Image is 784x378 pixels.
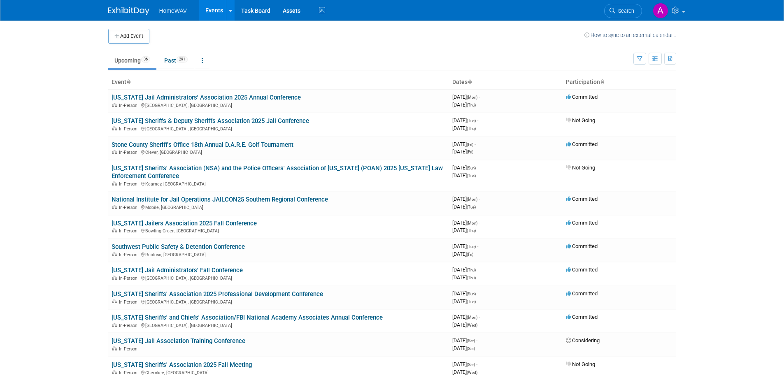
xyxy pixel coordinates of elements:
[467,228,476,233] span: (Thu)
[158,53,194,68] a: Past291
[452,267,478,273] span: [DATE]
[112,369,446,376] div: Cherokee, [GEOGRAPHIC_DATA]
[467,346,475,351] span: (Sat)
[452,251,473,257] span: [DATE]
[452,125,476,131] span: [DATE]
[112,251,446,257] div: Ruidoso, [GEOGRAPHIC_DATA]
[112,267,243,274] a: [US_STATE] Jail Administrators' Fall Conference
[566,220,598,226] span: Committed
[566,141,598,147] span: Committed
[566,94,598,100] span: Committed
[452,204,476,210] span: [DATE]
[452,220,480,226] span: [DATE]
[467,118,476,123] span: (Tue)
[479,314,480,320] span: -
[112,228,117,232] img: In-Person Event
[119,205,140,210] span: In-Person
[452,369,477,375] span: [DATE]
[112,346,117,350] img: In-Person Event
[452,322,477,328] span: [DATE]
[566,165,595,171] span: Not Going
[467,339,475,343] span: (Sat)
[477,290,478,297] span: -
[112,125,446,132] div: [GEOGRAPHIC_DATA], [GEOGRAPHIC_DATA]
[452,314,480,320] span: [DATE]
[119,181,140,187] span: In-Person
[566,290,598,297] span: Committed
[112,299,117,304] img: In-Person Event
[467,244,476,249] span: (Tue)
[452,274,476,281] span: [DATE]
[112,150,117,154] img: In-Person Event
[119,346,140,352] span: In-Person
[452,196,480,202] span: [DATE]
[112,204,446,210] div: Mobile, [GEOGRAPHIC_DATA]
[479,94,480,100] span: -
[119,276,140,281] span: In-Person
[112,196,328,203] a: National Institute for Jail Operations JAILCON25 Southern Regional Conference
[467,299,476,304] span: (Tue)
[475,141,476,147] span: -
[112,141,293,148] a: Stone County Sheriff's Office 18th Annual D.A.R.E. Golf Tournament
[584,32,676,38] a: How to sync to an external calendar...
[566,243,598,249] span: Committed
[467,315,477,320] span: (Mon)
[467,362,475,367] span: (Sat)
[467,221,477,225] span: (Mon)
[452,172,476,179] span: [DATE]
[108,75,449,89] th: Event
[159,7,187,14] span: HomeWAV
[177,56,188,63] span: 291
[112,205,117,209] img: In-Person Event
[119,323,140,328] span: In-Person
[477,243,478,249] span: -
[112,103,117,107] img: In-Person Event
[467,197,477,202] span: (Mon)
[566,337,600,343] span: Considering
[452,94,480,100] span: [DATE]
[467,276,476,280] span: (Thu)
[452,290,478,297] span: [DATE]
[452,345,475,351] span: [DATE]
[467,268,476,272] span: (Thu)
[119,126,140,132] span: In-Person
[108,53,156,68] a: Upcoming36
[467,174,476,178] span: (Tue)
[452,117,478,123] span: [DATE]
[477,165,478,171] span: -
[452,102,476,108] span: [DATE]
[467,205,476,209] span: (Tue)
[141,56,150,63] span: 36
[467,126,476,131] span: (Thu)
[112,322,446,328] div: [GEOGRAPHIC_DATA], [GEOGRAPHIC_DATA]
[476,337,477,343] span: -
[112,337,245,345] a: [US_STATE] Jail Association Training Conference
[112,165,443,180] a: [US_STATE] Sheriffs' Association (NSA) and the Police Officers' Association of [US_STATE] (POAN) ...
[119,370,140,376] span: In-Person
[479,196,480,202] span: -
[563,75,676,89] th: Participation
[119,228,140,234] span: In-Person
[112,180,446,187] div: Kearney, [GEOGRAPHIC_DATA]
[467,292,476,296] span: (Sun)
[112,94,301,101] a: [US_STATE] Jail Administrators' Association 2025 Annual Conference
[112,148,446,155] div: Clever, [GEOGRAPHIC_DATA]
[566,117,595,123] span: Not Going
[467,95,477,100] span: (Mon)
[467,166,476,170] span: (Sun)
[112,290,323,298] a: [US_STATE] Sheriffs' Association 2025 Professional Development Conference
[615,8,634,14] span: Search
[476,361,477,367] span: -
[477,267,478,273] span: -
[119,299,140,305] span: In-Person
[467,150,473,154] span: (Fri)
[653,3,668,19] img: Amanda Jasper
[112,252,117,256] img: In-Person Event
[126,79,130,85] a: Sort by Event Name
[108,7,149,15] img: ExhibitDay
[604,4,642,18] a: Search
[467,323,477,327] span: (Wed)
[112,298,446,305] div: [GEOGRAPHIC_DATA], [GEOGRAPHIC_DATA]
[112,227,446,234] div: Bowling Green, [GEOGRAPHIC_DATA]
[479,220,480,226] span: -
